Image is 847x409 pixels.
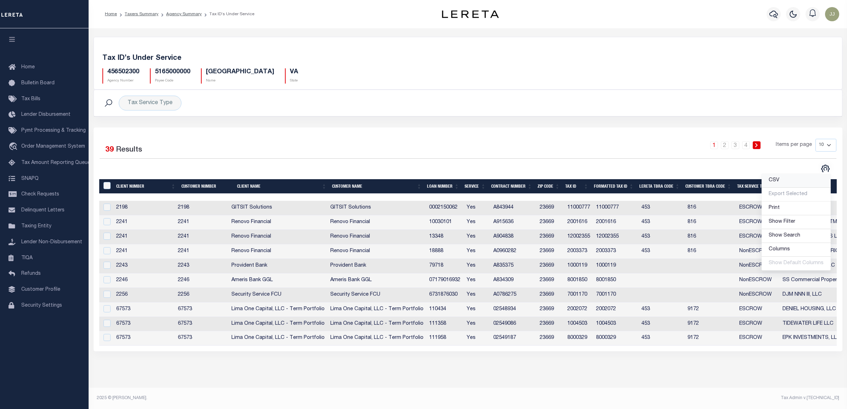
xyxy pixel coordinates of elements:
td: 9172 [685,302,736,317]
td: 67573 [113,331,175,346]
span: TIQA [21,255,33,260]
td: 7001170 [593,288,639,302]
td: 2001616 [565,215,593,230]
td: NonESCROW [736,273,780,288]
td: Yes [464,288,490,302]
span: 39 [105,146,114,154]
td: Lima One Capital, LLC - Term Portfolio [327,317,426,331]
td: 23669 [537,317,565,331]
img: svg+xml;base64,PHN2ZyB4bWxucz0iaHR0cDovL3d3dy53My5vcmcvMjAwMC9zdmciIHBvaW50ZXItZXZlbnRzPSJub25lIi... [825,7,839,21]
td: Lima One Capital, LLC - Term Portfolio [229,331,327,346]
td: 67573 [175,302,229,317]
td: Yes [464,317,490,331]
td: Lima One Capital, LLC - Term Portfolio [229,302,327,317]
div: Tax Admin v.[TECHNICAL_ID] [473,395,839,401]
div: 2025 © [PERSON_NAME]. [91,395,468,401]
span: Show Filter [769,219,795,224]
td: 79718 [426,259,464,273]
td: Lima One Capital, LLC - Term Portfolio [229,317,327,331]
a: 3 [731,141,739,149]
td: 1004503 [565,317,593,331]
td: GITSIT Solutions [327,201,426,215]
th: Service: activate to sort column ascending [462,179,488,194]
td: 67573 [175,331,229,346]
th: Loan Number: activate to sort column ascending [424,179,462,194]
p: Name [206,78,274,84]
td: 10030101 [426,215,464,230]
td: ESCROW [736,302,780,317]
span: Tax Amount Reporting Queue [21,160,90,165]
td: Yes [464,302,490,317]
td: Yes [464,201,490,215]
i: travel_explore [9,142,20,152]
th: Tax Service Type: activate to sort column ascending [734,179,778,194]
td: NonESCROW [736,259,780,273]
td: Renovo Financial [327,244,426,259]
td: 816 [685,215,736,230]
td: 02548934 [490,302,537,317]
span: Columns [769,247,790,252]
span: Lender Non-Disbursement [21,240,82,245]
td: 67573 [113,302,175,317]
td: Security Service FCU [229,288,327,302]
td: 111358 [426,317,464,331]
td: A904838 [490,230,537,244]
td: 2243 [175,259,229,273]
a: 1 [710,141,718,149]
td: 453 [639,302,685,317]
th: Zip Code: activate to sort column ascending [535,179,562,194]
a: Taxers Summary [125,12,158,16]
p: Agency Number [107,78,139,84]
td: Ameris Bank GGL [327,273,426,288]
td: 23669 [537,331,565,346]
td: 23669 [537,201,565,215]
td: NonESCROW [736,288,780,302]
td: 453 [639,331,685,346]
td: 2198 [175,201,229,215]
td: 6731876030 [426,288,464,302]
td: 8000329 [593,331,639,346]
img: logo-dark.svg [442,10,499,18]
td: 2243 [113,259,175,273]
td: 9172 [685,317,736,331]
td: 2246 [113,273,175,288]
span: Security Settings [21,303,62,308]
th: Formatted Tax ID: activate to sort column ascending [591,179,636,194]
td: 816 [685,201,736,215]
td: 2241 [113,230,175,244]
td: 111958 [426,331,464,346]
td: 02549187 [490,331,537,346]
td: 23669 [537,302,565,317]
a: 2 [721,141,729,149]
p: Payee Code [155,78,190,84]
td: 23669 [537,230,565,244]
td: 13348 [426,230,464,244]
th: Customer Name: activate to sort column ascending [329,179,424,194]
li: Tax ID’s Under Service [202,11,254,17]
td: Yes [464,244,490,259]
span: Check Requests [21,192,59,197]
td: 1000119 [565,259,593,273]
span: Refunds [21,271,41,276]
h5: Tax ID’s Under Service [102,54,834,63]
td: Yes [464,259,490,273]
td: Renovo Financial [327,215,426,230]
th: Tax ID: activate to sort column ascending [562,179,591,194]
td: 453 [639,230,685,244]
td: 02549086 [490,317,537,331]
a: Agency Summary [166,12,202,16]
td: 2198 [113,201,175,215]
a: Show Search [762,229,831,243]
h5: 5165000000 [155,68,190,76]
td: 2001616 [593,215,639,230]
td: Yes [464,215,490,230]
td: 23669 [537,273,565,288]
td: Lima One Capital, LLC - Term Portfolio [327,302,426,317]
td: 2241 [175,230,229,244]
td: 816 [685,244,736,259]
td: 2002072 [593,302,639,317]
div: Tax Service Type [119,96,181,110]
span: Print [769,205,780,210]
td: 11000777 [565,201,593,215]
h5: [GEOGRAPHIC_DATA] [206,68,274,76]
